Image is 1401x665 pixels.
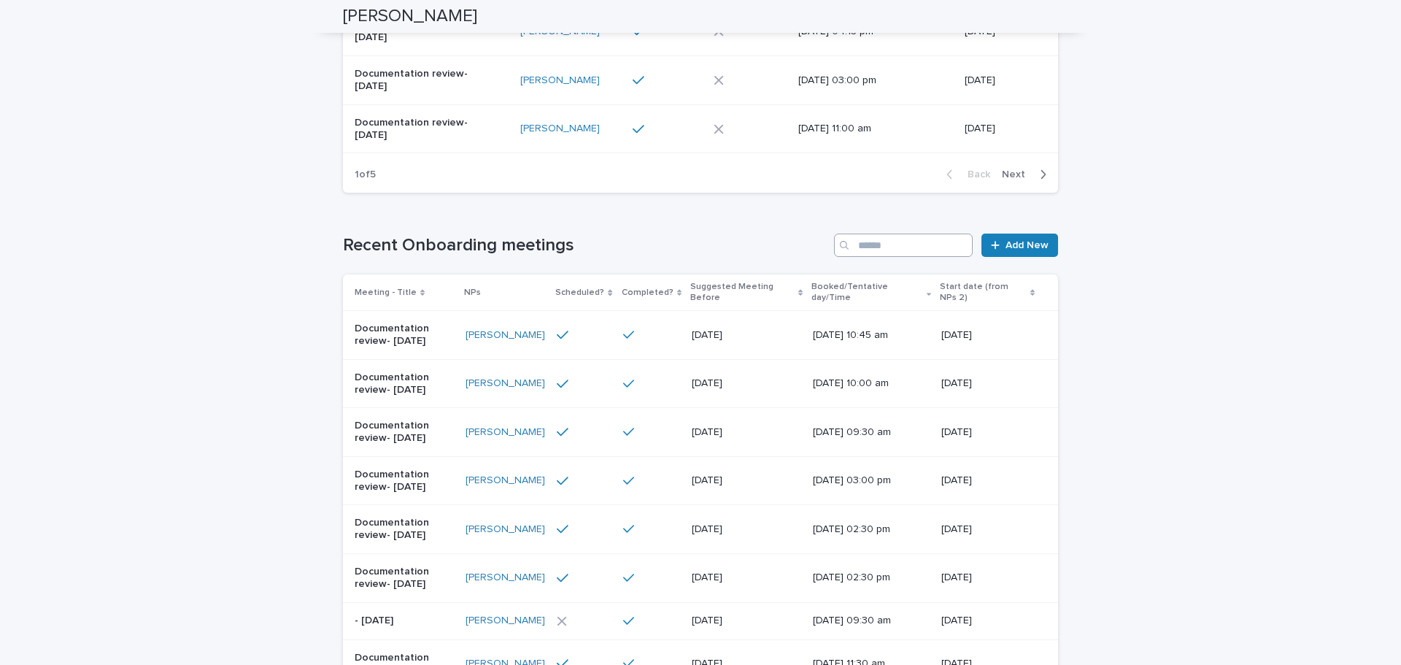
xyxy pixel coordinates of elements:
a: Add New [981,234,1058,257]
p: [DATE] 11:00 am [798,123,920,135]
p: [DATE] 03:00 pm [798,74,920,87]
p: [DATE] [941,474,1035,487]
p: [DATE] [965,74,1035,87]
p: [DATE] 10:00 am [813,377,917,390]
p: [DATE] [692,615,796,627]
tr: Documentation review- [DATE][PERSON_NAME] [DATE][DATE] 03:00 pm[DATE] [343,456,1058,505]
span: Next [1002,169,1034,180]
button: Back [935,168,996,181]
p: [DATE] [941,615,1035,627]
a: [PERSON_NAME] [466,377,545,390]
p: Booked/Tentative day/Time [811,279,923,306]
p: [DATE] 02:30 pm [813,572,917,584]
p: Documentation review- [DATE] [355,517,454,542]
p: Documentation review- [DATE] [355,68,476,93]
p: [DATE] 03:00 pm [813,474,917,487]
p: Documentation review- [DATE] [355,566,454,591]
p: [DATE] 09:30 am [813,615,917,627]
p: Completed? [622,285,674,301]
input: Search [834,234,973,257]
p: Documentation review- [DATE] [355,323,454,347]
p: [DATE] [692,572,796,584]
a: [PERSON_NAME] [466,474,545,487]
tr: Documentation review- [DATE][PERSON_NAME] [DATE] 11:00 am[DATE] [343,104,1058,153]
p: [DATE] [692,523,796,536]
tr: Documentation review- [DATE][PERSON_NAME] [DATE][DATE] 10:45 am[DATE] [343,311,1058,360]
p: [DATE] [692,426,796,439]
p: [DATE] [941,523,1035,536]
p: [DATE] [941,377,1035,390]
p: Meeting - Title [355,285,417,301]
h2: [PERSON_NAME] [343,6,477,27]
a: [PERSON_NAME] [520,123,600,135]
tr: Documentation review- [DATE][PERSON_NAME] [DATE][DATE] 09:30 am[DATE] [343,408,1058,457]
a: [PERSON_NAME] [466,426,545,439]
p: [DATE] [941,426,1035,439]
p: [DATE] [941,329,1035,342]
tr: - [DATE][PERSON_NAME] [DATE][DATE] 09:30 am[DATE] [343,602,1058,639]
p: Documentation review- [DATE] [355,117,476,142]
span: Back [959,169,990,180]
p: [DATE] 02:30 pm [813,523,917,536]
a: [PERSON_NAME] [520,74,600,87]
p: Documentation review- [DATE] [355,420,454,445]
p: Documentation review- [DATE] [355,469,454,493]
tr: Documentation review- [DATE][PERSON_NAME] [DATE] 03:00 pm[DATE] [343,56,1058,105]
a: [PERSON_NAME] [466,615,545,627]
p: Start date (from NPs 2) [940,279,1027,306]
tr: Documentation review- [DATE][PERSON_NAME] [DATE][DATE] 02:30 pm[DATE] [343,505,1058,554]
a: [PERSON_NAME] [466,329,545,342]
span: Add New [1006,240,1049,250]
p: NPs [464,285,481,301]
p: [DATE] [965,123,1035,135]
a: [PERSON_NAME] [466,572,545,584]
button: Next [996,168,1058,181]
p: [DATE] 10:45 am [813,329,917,342]
p: [DATE] [941,572,1035,584]
p: [DATE] [692,474,796,487]
tr: Documentation review- [DATE][PERSON_NAME] [DATE][DATE] 10:00 am[DATE] [343,359,1058,408]
p: Suggested Meeting Before [690,279,795,306]
p: [DATE] [692,329,796,342]
p: [DATE] 09:30 am [813,426,917,439]
a: [PERSON_NAME] [466,523,545,536]
h1: Recent Onboarding meetings [343,235,828,256]
p: [DATE] [692,377,796,390]
p: - [DATE] [355,615,454,627]
tr: Documentation review- [DATE][PERSON_NAME] [DATE][DATE] 02:30 pm[DATE] [343,554,1058,603]
p: Scheduled? [555,285,604,301]
p: 1 of 5 [343,157,387,193]
p: Documentation review- [DATE] [355,372,454,396]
